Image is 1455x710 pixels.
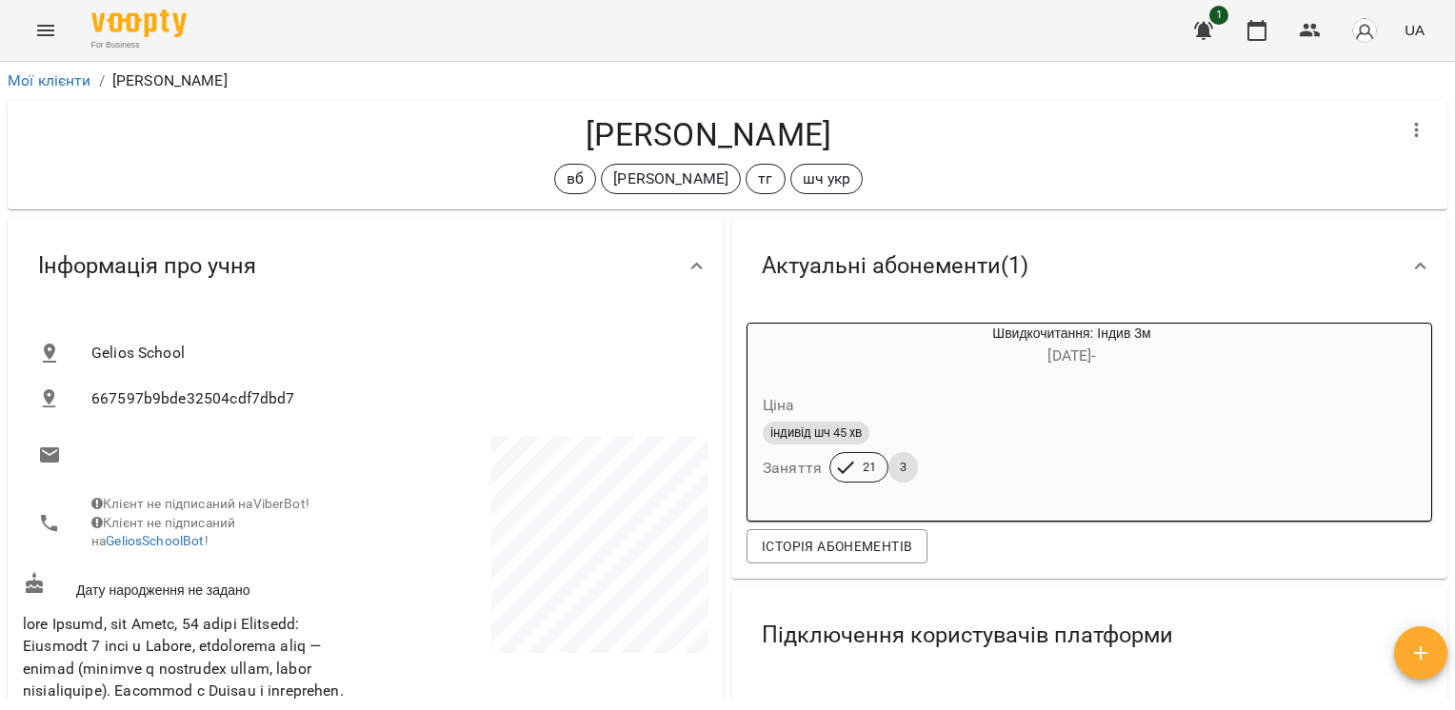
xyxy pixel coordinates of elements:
p: шч укр [803,168,851,190]
span: Клієнт не підписаний на ! [91,515,235,549]
span: 3 [888,459,918,476]
span: Клієнт не підписаний на ViberBot! [91,496,309,511]
h6: Заняття [763,455,822,482]
div: тг [746,164,785,194]
div: шч укр [790,164,864,194]
p: [PERSON_NAME] [613,168,728,190]
h4: [PERSON_NAME] [23,115,1394,154]
span: 1 [1209,6,1228,25]
button: Історія абонементів [747,529,927,563]
div: Актуальні абонементи(1) [731,217,1447,315]
span: Підключення користувачів платформи [762,621,1173,650]
p: [PERSON_NAME] [112,69,228,92]
li: / [99,69,105,92]
img: avatar_s.png [1351,17,1378,44]
span: Gelios School [91,342,693,365]
p: тг [758,168,772,190]
button: Menu [23,8,69,53]
div: [PERSON_NAME] [601,164,741,194]
span: індивід шч 45 хв [763,424,869,442]
span: [DATE] - [1047,346,1095,365]
span: UA [1405,20,1425,40]
img: Voopty Logo [91,10,187,37]
span: Історія абонементів [762,535,912,558]
span: For Business [91,39,187,51]
div: Підключення користувачів платформи [731,586,1447,684]
span: Інформація про учня [38,251,256,281]
p: вб [567,168,584,190]
span: Актуальні абонементи ( 1 ) [762,251,1028,281]
div: вб [554,164,596,194]
span: 21 [851,459,887,476]
div: Швидкочитання: Індив 3м [839,324,1305,369]
div: Швидкочитання: Індив 3м [747,324,839,369]
div: Дату народження не задано [19,568,366,603]
nav: breadcrumb [8,69,1447,92]
button: Швидкочитання: Індив 3м[DATE]- Цінаіндивід шч 45 хвЗаняття213 [747,324,1305,505]
span: 667597b9bde32504cdf7dbd7 [91,387,693,410]
h6: Ціна [763,392,795,419]
a: GeliosSchoolBot [106,533,204,548]
div: Інформація про учня [8,217,724,315]
button: UA [1397,12,1432,48]
a: Мої клієнти [8,71,91,89]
